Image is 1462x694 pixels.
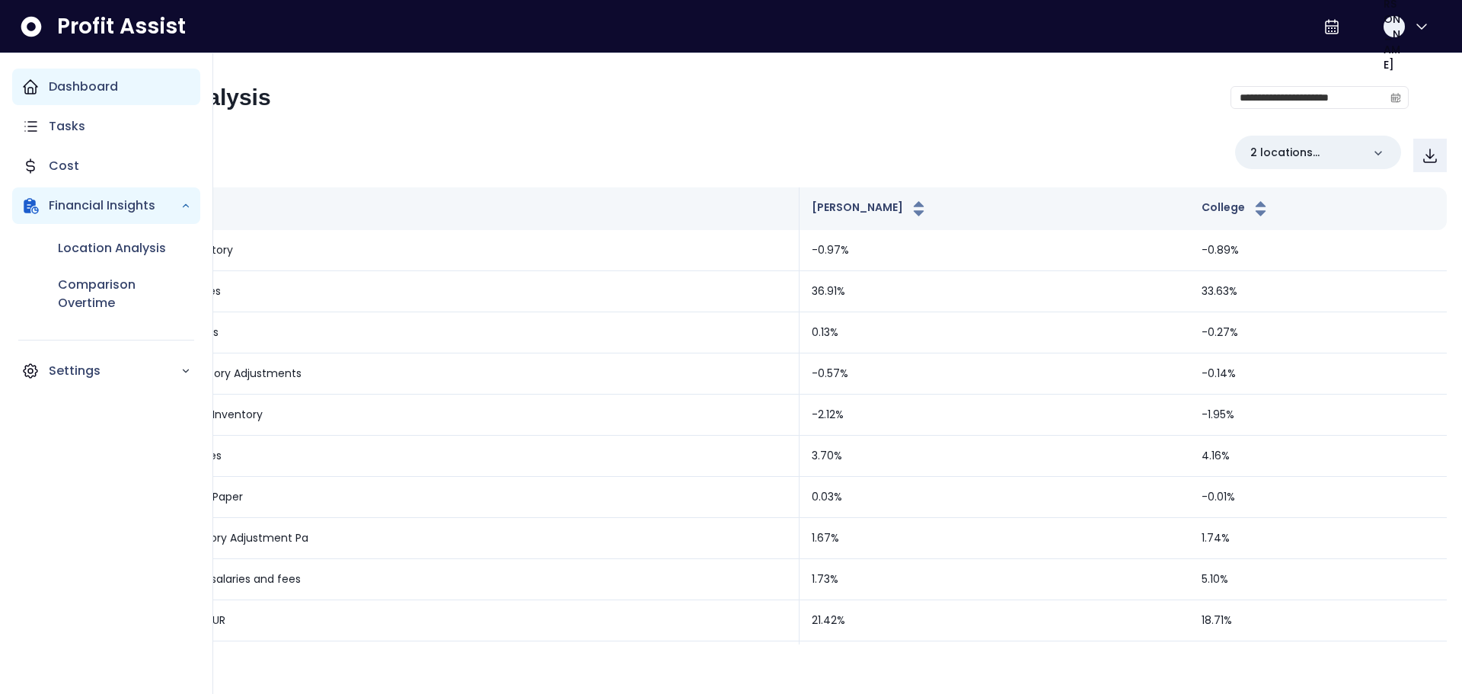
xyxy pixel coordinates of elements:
p: Location Analysis [58,239,166,257]
button: [PERSON_NAME] [812,200,928,218]
td: 36.91% [800,271,1189,312]
td: 1.74% [1189,518,1447,559]
td: 1.73% [800,559,1189,600]
td: -1.95% [1189,395,1447,436]
td: -2.12% [800,395,1189,436]
td: 4.16% [1189,436,1447,477]
td: 3.70% [800,436,1189,477]
p: Financial Insights [49,197,180,215]
p: 2 locations selected [1250,145,1361,161]
td: -0.27% [1189,312,1447,353]
span: Profit Assist [57,13,186,40]
p: Tasks [49,117,85,136]
td: 33.63% [1189,271,1447,312]
td: 21.42% [800,600,1189,641]
td: 0.13% [800,312,1189,353]
p: Dashboard [49,78,118,96]
td: -0.97% [800,230,1189,271]
td: -0.14% [1189,353,1447,395]
p: Settings [49,362,180,380]
td: -0.01% [1189,477,1447,518]
td: 1.32% [800,641,1189,683]
button: College [1202,200,1270,218]
td: 1.67% [800,518,1189,559]
td: 5.10% [1189,559,1447,600]
td: 18.71% [1189,600,1447,641]
td: 0.03% [800,477,1189,518]
td: -0.57% [800,353,1189,395]
td: 1.24% [1189,641,1447,683]
td: -0.89% [1189,230,1447,271]
p: Cost [49,157,79,175]
p: Comparison Overtime [58,276,191,312]
svg: calendar [1390,92,1401,103]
